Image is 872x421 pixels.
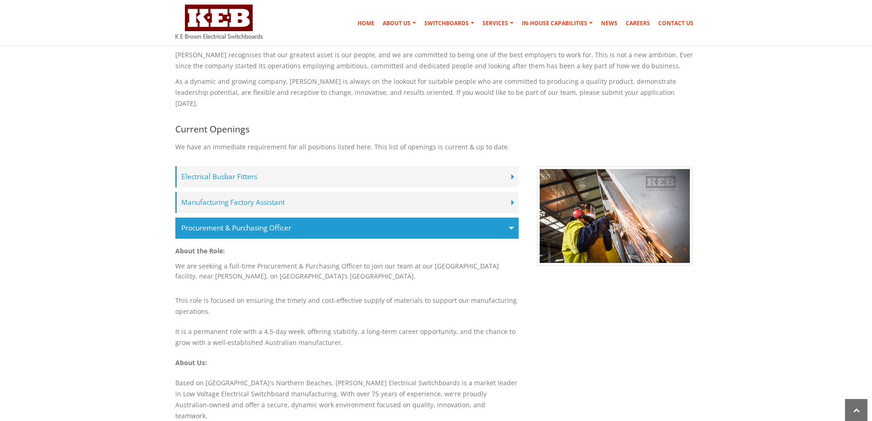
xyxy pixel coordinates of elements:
[175,49,697,71] p: [PERSON_NAME] recognises that our greatest asset is our people, and we are committed to being one...
[175,142,697,153] p: We have an immediate requirement for all positions listed here. This list of openings is current ...
[354,14,378,33] a: Home
[655,14,697,33] a: Contact Us
[379,14,420,33] a: About Us
[175,322,519,353] p: It is a permanent role with a 4.5-day week, offering stability, a long-term career opportunity, a...
[175,5,263,39] img: K E Brown Electrical Switchboards
[421,14,478,33] a: Switchboards
[175,123,697,135] h4: Current Openings
[175,290,519,322] p: This role is focused on ensuring the timely and cost-effective supply of materials to support our...
[175,192,519,213] label: Manufacturing Factory Assistant
[597,14,621,33] a: News
[175,358,207,367] strong: About Us:
[175,218,519,239] label: Procurement & Purchasing Officer
[518,14,596,33] a: In-house Capabilities
[175,166,519,187] label: Electrical Busbar Fitters
[175,76,697,109] p: As a dynamic and growing company, [PERSON_NAME] is always on the lookout for suitable people who ...
[622,14,654,33] a: Careers
[175,246,225,255] strong: About the Role:
[479,14,517,33] a: Services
